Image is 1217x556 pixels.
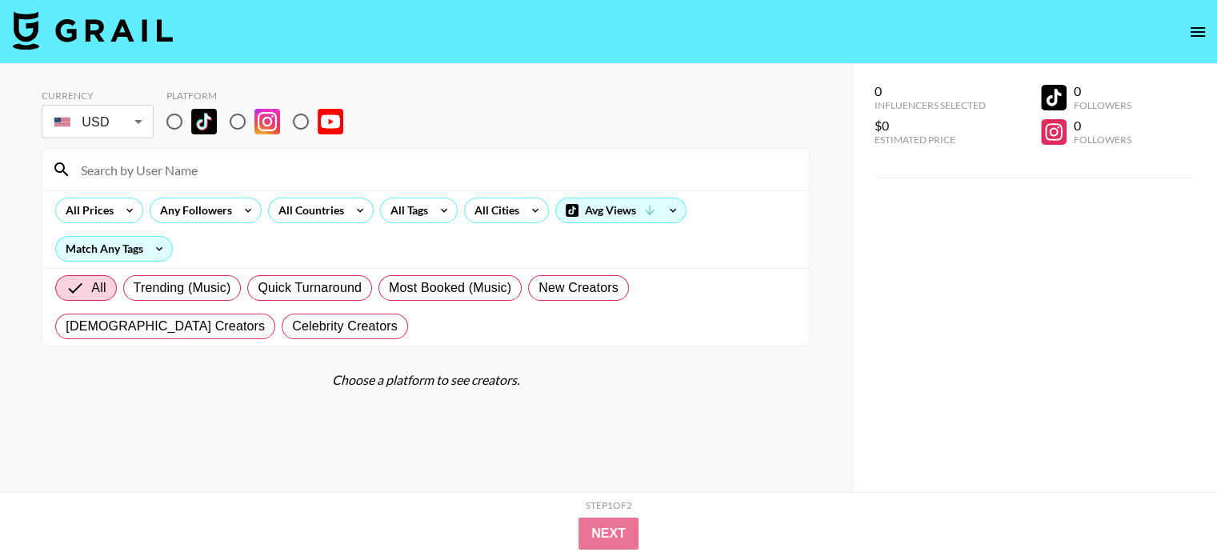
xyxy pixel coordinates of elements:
[71,157,799,182] input: Search by User Name
[13,11,173,50] img: Grail Talent
[318,109,343,134] img: YouTube
[292,317,398,336] span: Celebrity Creators
[166,90,356,102] div: Platform
[56,198,117,222] div: All Prices
[150,198,235,222] div: Any Followers
[875,99,986,111] div: Influencers Selected
[1137,476,1198,537] iframe: Drift Widget Chat Controller
[875,118,986,134] div: $0
[42,90,154,102] div: Currency
[381,198,431,222] div: All Tags
[56,237,172,261] div: Match Any Tags
[389,278,511,298] span: Most Booked (Music)
[465,198,522,222] div: All Cities
[269,198,347,222] div: All Countries
[578,518,639,550] button: Next
[1073,134,1131,146] div: Followers
[254,109,280,134] img: Instagram
[1073,118,1131,134] div: 0
[258,278,362,298] span: Quick Turnaround
[191,109,217,134] img: TikTok
[586,499,632,511] div: Step 1 of 2
[875,83,986,99] div: 0
[1182,16,1214,48] button: open drawer
[875,134,986,146] div: Estimated Price
[1073,83,1131,99] div: 0
[1073,99,1131,111] div: Followers
[66,317,265,336] span: [DEMOGRAPHIC_DATA] Creators
[538,278,619,298] span: New Creators
[91,278,106,298] span: All
[42,372,810,388] div: Choose a platform to see creators.
[556,198,686,222] div: Avg Views
[134,278,231,298] span: Trending (Music)
[45,108,150,136] div: USD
